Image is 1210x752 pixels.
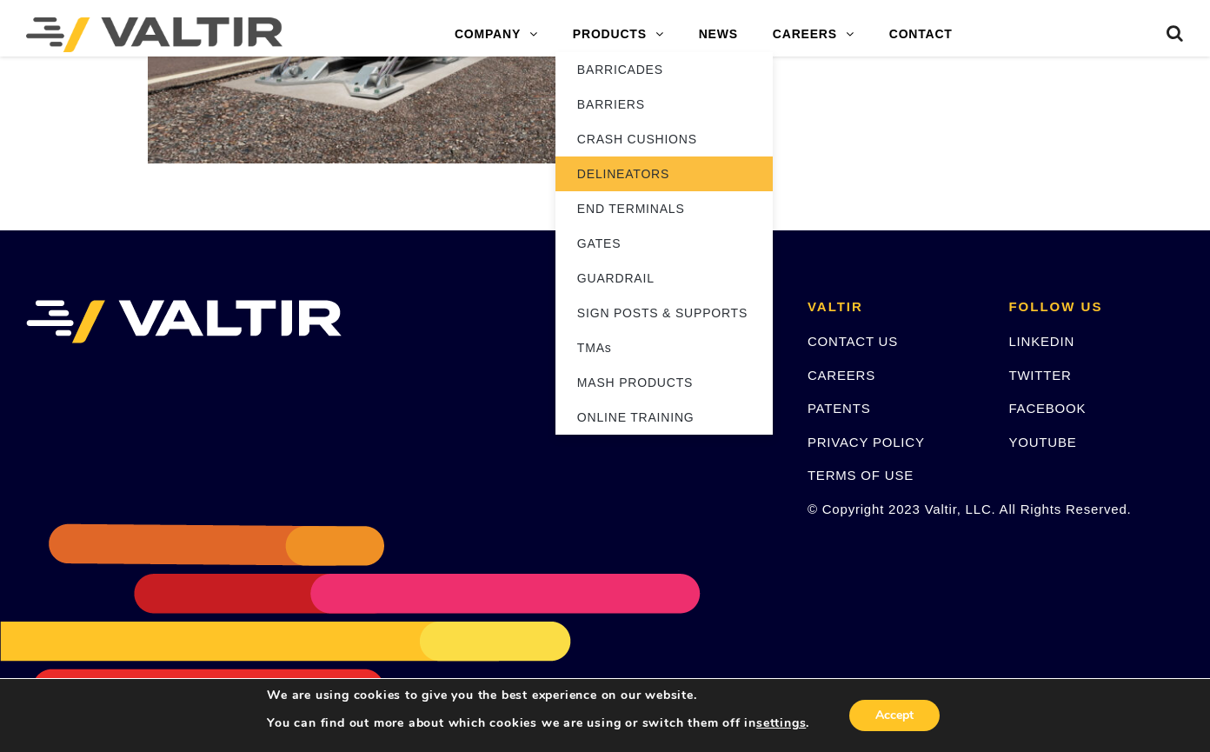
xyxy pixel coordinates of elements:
[26,17,283,52] img: Valtir
[555,17,681,52] a: PRODUCTS
[555,330,773,365] a: TMAs
[808,401,871,416] a: PATENTS
[808,334,898,349] a: CONTACT US
[808,499,983,519] p: © Copyright 2023 Valtir, LLC. All Rights Reserved.
[267,715,809,731] p: You can find out more about which cookies we are using or switch them off in .
[555,156,773,191] a: DELINEATORS
[1008,300,1184,315] h2: FOLLOW US
[555,191,773,226] a: END TERMINALS
[756,715,806,731] button: settings
[437,17,555,52] a: COMPANY
[808,435,925,449] a: PRIVACY POLICY
[808,300,983,315] h2: VALTIR
[26,300,342,343] img: VALTIR
[1008,334,1074,349] a: LINKEDIN
[849,700,940,731] button: Accept
[555,365,773,400] a: MASH PRODUCTS
[808,468,914,482] a: TERMS OF USE
[555,122,773,156] a: CRASH CUSHIONS
[555,52,773,87] a: BARRICADES
[555,261,773,296] a: GUARDRAIL
[681,17,755,52] a: NEWS
[1008,435,1076,449] a: YOUTUBE
[1008,368,1071,383] a: TWITTER
[267,688,809,703] p: We are using cookies to give you the best experience on our website.
[1008,401,1086,416] a: FACEBOOK
[555,87,773,122] a: BARRIERS
[555,400,773,435] a: ONLINE TRAINING
[555,296,773,330] a: SIGN POSTS & SUPPORTS
[872,17,970,52] a: CONTACT
[808,368,875,383] a: CAREERS
[555,226,773,261] a: GATES
[755,17,872,52] a: CAREERS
